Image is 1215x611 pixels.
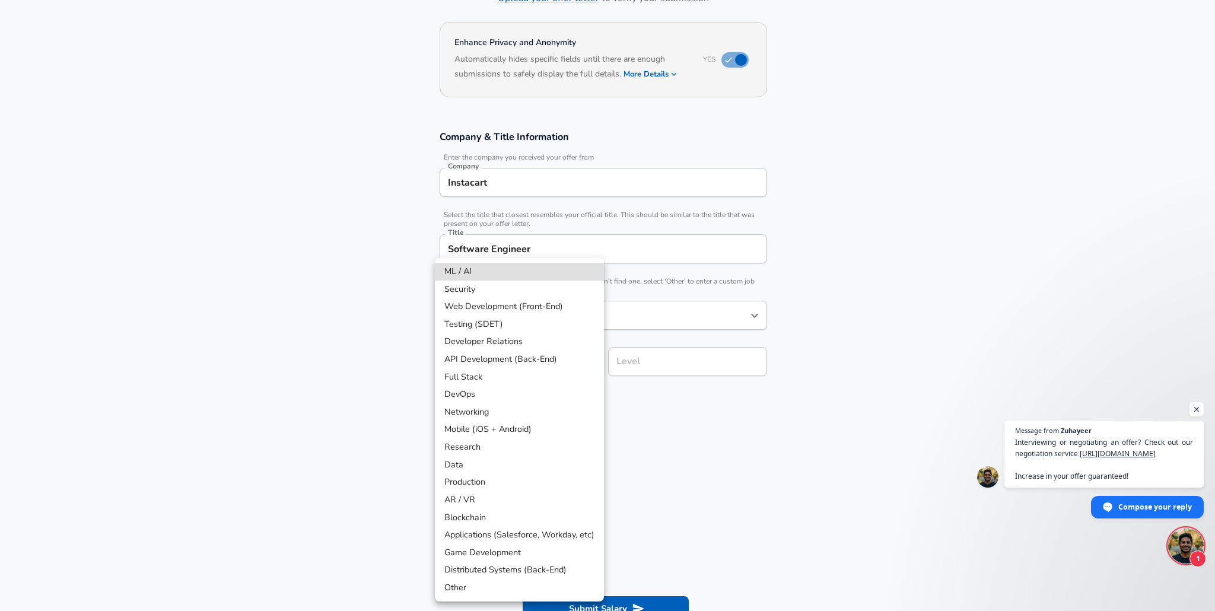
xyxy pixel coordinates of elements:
li: Mobile (iOS + Android) [435,421,604,438]
li: Networking [435,403,604,421]
li: Security [435,281,604,298]
span: Interviewing or negotiating an offer? Check out our negotiation service: Increase in your offer g... [1015,437,1193,482]
li: Production [435,473,604,491]
li: ML / AI [435,263,604,281]
li: Developer Relations [435,333,604,351]
li: Applications (Salesforce, Workday, etc) [435,526,604,544]
li: AR / VR [435,491,604,509]
li: Distributed Systems (Back-End) [435,561,604,579]
li: Research [435,438,604,456]
li: DevOps [435,386,604,403]
span: 1 [1189,550,1206,567]
li: Full Stack [435,368,604,386]
li: Testing (SDET) [435,316,604,333]
span: Message from [1015,427,1059,434]
li: Game Development [435,544,604,562]
span: Compose your reply [1118,497,1192,517]
li: Blockchain [435,509,604,527]
div: Open chat [1168,528,1204,564]
li: API Development (Back-End) [435,351,604,368]
span: Zuhayeer [1061,427,1092,434]
li: Web Development (Front-End) [435,298,604,316]
li: Data [435,456,604,474]
li: Other [435,579,604,597]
